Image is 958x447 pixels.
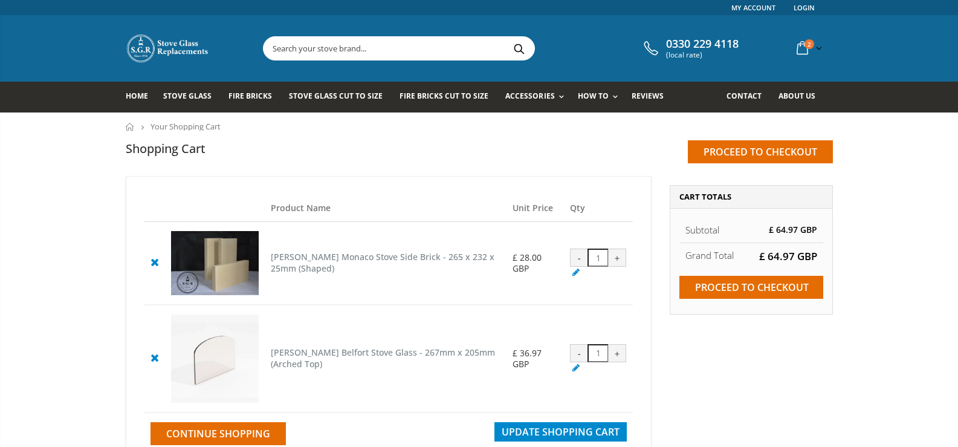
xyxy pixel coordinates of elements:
[507,195,565,222] th: Unit Price
[679,276,823,299] input: Proceed to checkout
[228,91,272,101] span: Fire Bricks
[759,249,817,263] span: £ 64.97 GBP
[171,231,259,295] img: Franco Belge Monaco Stove Side Brick - 265 x 232 x 25mm (Shaped)
[578,91,609,101] span: How To
[632,91,664,101] span: Reviews
[685,249,734,261] strong: Grand Total
[264,37,670,60] input: Search your stove brand...
[769,224,817,235] span: £ 64.97 GBP
[126,91,148,101] span: Home
[564,195,632,222] th: Qty
[126,33,210,64] img: Stove Glass Replacement
[505,82,569,113] a: Accessories
[727,91,762,101] span: Contact
[271,251,494,274] a: [PERSON_NAME] Monaco Stove Side Brick - 265 x 232 x 25mm (Shaped)
[513,347,542,370] span: £ 36.97 GBP
[271,347,495,370] a: [PERSON_NAME] Belfort Stove Glass - 267mm x 205mm (Arched Top)
[570,344,588,362] div: -
[666,38,739,51] span: 0330 229 4118
[778,82,824,113] a: About us
[513,252,542,274] span: £ 28.00 GBP
[641,38,739,59] a: 0330 229 4118 (local rate)
[792,36,824,60] a: 2
[608,249,626,267] div: +
[505,91,554,101] span: Accessories
[688,140,833,163] input: Proceed to checkout
[608,344,626,362] div: +
[171,315,259,403] img: Franco Belge Belfort Stove Glass - 267mm x 205mm (Arched Top)
[400,91,488,101] span: Fire Bricks Cut To Size
[494,422,627,442] button: Update Shopping Cart
[679,191,731,202] span: Cart Totals
[126,123,135,131] a: Home
[163,91,212,101] span: Stove Glass
[126,82,157,113] a: Home
[289,91,383,101] span: Stove Glass Cut To Size
[163,82,221,113] a: Stove Glass
[570,249,588,267] div: -
[778,91,815,101] span: About us
[289,82,392,113] a: Stove Glass Cut To Size
[502,425,620,439] span: Update Shopping Cart
[265,195,507,222] th: Product Name
[150,422,286,445] a: Continue Shopping
[166,427,270,440] span: Continue Shopping
[727,82,771,113] a: Contact
[400,82,497,113] a: Fire Bricks Cut To Size
[228,82,281,113] a: Fire Bricks
[126,140,206,157] h1: Shopping Cart
[685,224,719,236] span: Subtotal
[150,121,221,132] span: Your Shopping Cart
[578,82,624,113] a: How To
[506,37,533,60] button: Search
[666,51,739,59] span: (local rate)
[804,39,814,49] span: 2
[632,82,673,113] a: Reviews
